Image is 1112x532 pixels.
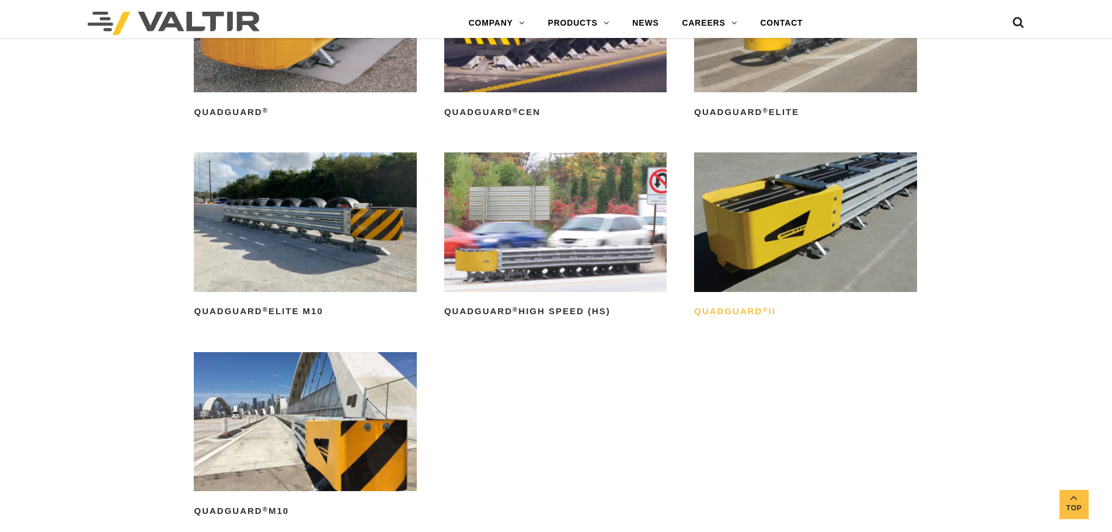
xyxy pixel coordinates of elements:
[194,302,416,321] h2: QuadGuard Elite M10
[444,302,667,321] h2: QuadGuard High Speed (HS)
[671,12,749,35] a: CAREERS
[194,502,416,520] h2: QuadGuard M10
[1059,502,1089,515] span: Top
[444,103,667,121] h2: QuadGuard CEN
[194,352,416,520] a: QuadGuard®M10
[1059,490,1089,519] a: Top
[88,12,260,35] img: Valtir
[694,103,916,121] h2: QuadGuard Elite
[762,107,768,114] sup: ®
[694,302,916,321] h2: QuadGuard II
[263,306,269,313] sup: ®
[457,12,536,35] a: COMPANY
[513,306,518,313] sup: ®
[694,152,916,321] a: QuadGuard®II
[444,152,667,321] a: QuadGuard®High Speed (HS)
[762,306,768,313] sup: ®
[263,107,269,114] sup: ®
[263,506,269,513] sup: ®
[194,152,416,321] a: QuadGuard®Elite M10
[748,12,814,35] a: CONTACT
[194,103,416,121] h2: QuadGuard
[536,12,621,35] a: PRODUCTS
[513,107,518,114] sup: ®
[621,12,670,35] a: NEWS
